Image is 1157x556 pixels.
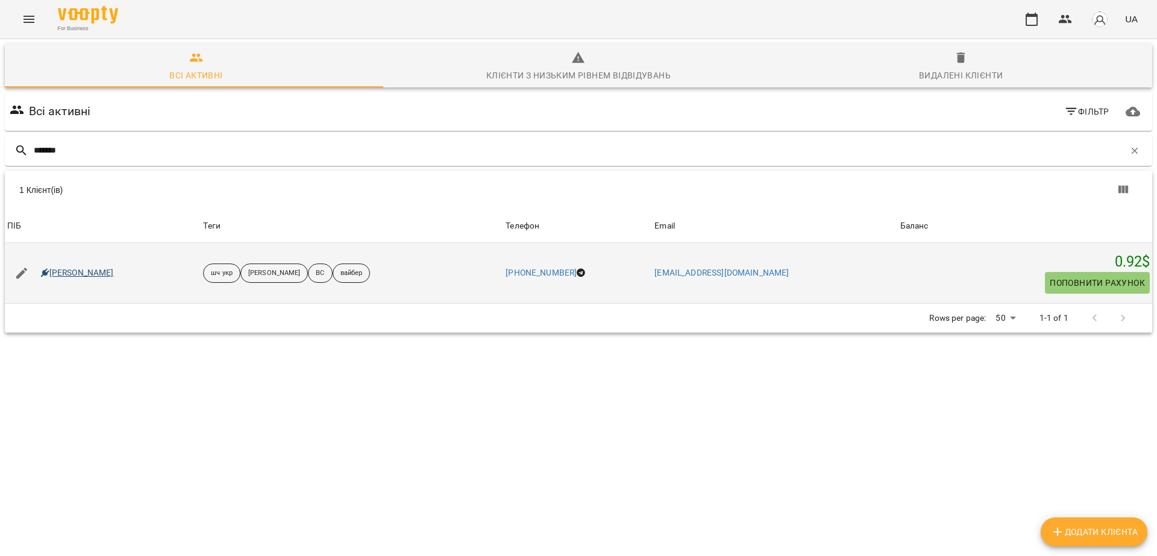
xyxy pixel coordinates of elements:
h6: Всі активні [29,102,91,121]
div: Email [654,219,675,233]
p: шч укр [211,268,233,279]
div: Sort [654,219,675,233]
div: ВС [308,264,332,283]
span: ПІБ [7,219,198,233]
p: Rows per page: [929,312,986,324]
div: Всі активні [169,68,222,83]
div: Sort [900,219,929,233]
img: Voopty Logo [58,6,118,24]
div: Телефон [506,219,539,233]
div: 50 [991,309,1020,327]
div: ПІБ [7,219,21,233]
span: Поповнити рахунок [1050,276,1145,290]
a: [EMAIL_ADDRESS][DOMAIN_NAME] [654,268,789,277]
h5: 0.92 $ [900,253,1150,271]
div: 1 Клієнт(ів) [19,184,586,196]
span: Баланс [900,219,1150,233]
div: вайбер [333,264,371,283]
div: Теги [203,219,501,233]
div: Видалені клієнти [919,68,1003,83]
a: [PERSON_NAME] [41,267,114,279]
div: [PERSON_NAME] [240,264,308,283]
div: Баланс [900,219,929,233]
button: Показати колонки [1109,175,1138,204]
div: Table Toolbar [5,171,1152,209]
button: Menu [14,5,43,34]
span: For Business [58,25,118,33]
span: Email [654,219,895,233]
div: шч укр [203,264,240,283]
span: UA [1125,13,1138,25]
span: Фільтр [1064,104,1109,119]
p: вайбер [340,268,363,279]
p: [PERSON_NAME] [248,268,300,279]
span: Телефон [506,219,650,233]
img: avatar_s.png [1091,11,1108,28]
a: [PHONE_NUMBER] [506,268,577,277]
div: Sort [7,219,21,233]
button: Поповнити рахунок [1045,272,1150,294]
button: UA [1120,8,1143,30]
div: Sort [506,219,539,233]
div: Клієнти з низьким рівнем відвідувань [486,68,671,83]
button: Фільтр [1059,101,1114,122]
p: ВС [316,268,324,279]
p: 1-1 of 1 [1039,312,1068,324]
